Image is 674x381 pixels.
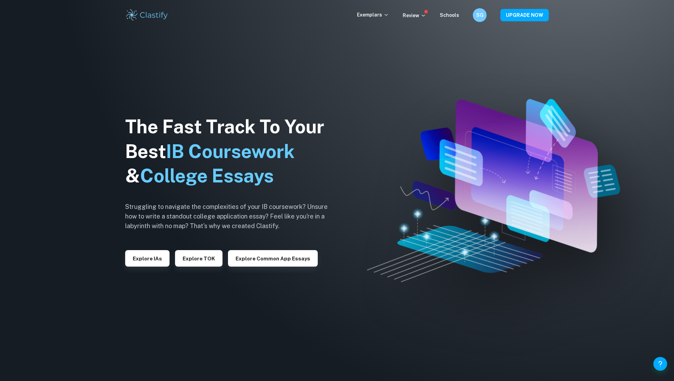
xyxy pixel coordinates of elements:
[367,99,620,282] img: Clastify hero
[476,11,484,19] h6: SG
[653,357,667,371] button: Help and Feedback
[403,12,426,19] p: Review
[125,255,170,261] a: Explore IAs
[125,250,170,267] button: Explore IAs
[140,165,274,187] span: College Essays
[228,255,318,261] a: Explore Common App essays
[166,141,295,162] span: IB Coursework
[440,12,459,18] a: Schools
[473,8,487,22] button: SG
[228,250,318,267] button: Explore Common App essays
[500,9,549,21] button: UPGRADE NOW
[125,8,169,22] img: Clastify logo
[357,11,389,19] p: Exemplars
[125,114,338,189] h1: The Fast Track To Your Best &
[175,255,222,261] a: Explore TOK
[125,202,338,231] h6: Struggling to navigate the complexities of your IB coursework? Unsure how to write a standout col...
[175,250,222,267] button: Explore TOK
